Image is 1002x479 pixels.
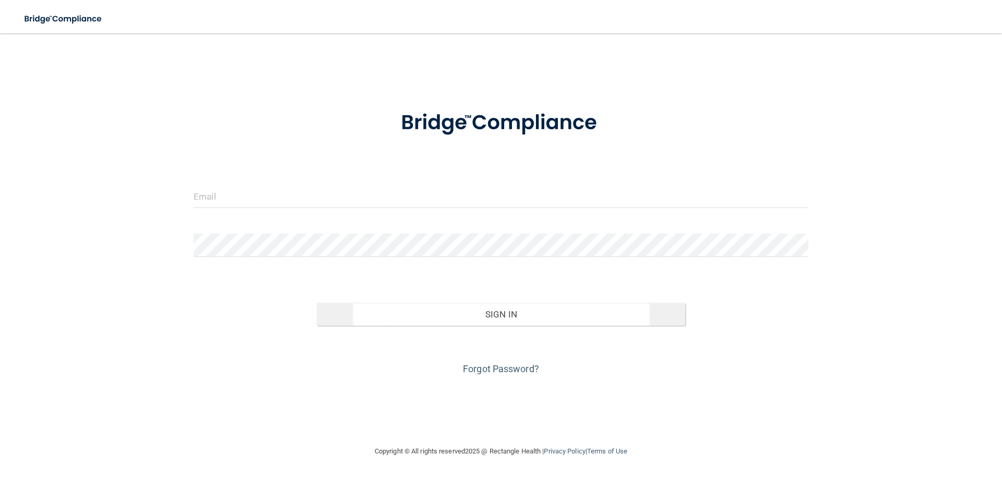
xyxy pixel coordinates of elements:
[311,435,691,468] div: Copyright © All rights reserved 2025 @ Rectangle Health | |
[317,303,686,326] button: Sign In
[194,185,808,208] input: Email
[463,363,539,374] a: Forgot Password?
[544,447,585,455] a: Privacy Policy
[587,447,627,455] a: Terms of Use
[379,96,623,150] img: bridge_compliance_login_screen.278c3ca4.svg
[16,8,112,30] img: bridge_compliance_login_screen.278c3ca4.svg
